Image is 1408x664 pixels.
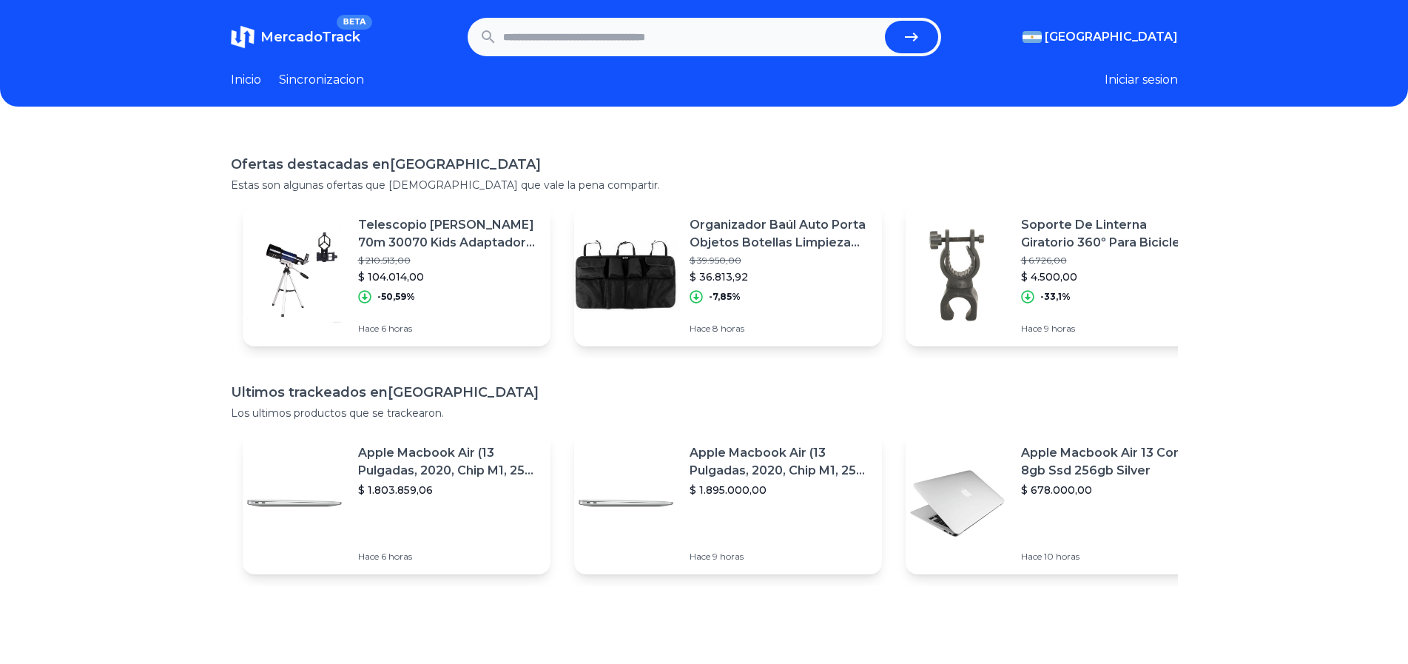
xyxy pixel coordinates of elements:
p: $ 210.513,00 [358,255,539,266]
img: Featured image [243,452,346,555]
p: $ 1.803.859,06 [358,483,539,497]
img: Featured image [574,452,678,555]
p: Hace 9 horas [1021,323,1202,335]
a: Inicio [231,71,261,89]
p: Los ultimos productos que se trackearon. [231,406,1178,420]
p: Apple Macbook Air (13 Pulgadas, 2020, Chip M1, 256 Gb De Ssd, 8 Gb De Ram) - Plata [358,444,539,480]
p: $ 6.726,00 [1021,255,1202,266]
p: Organizador Baúl Auto Porta Objetos Botellas Limpieza Orden [690,216,870,252]
p: Hace 6 horas [358,551,539,563]
a: Sincronizacion [279,71,364,89]
p: $ 678.000,00 [1021,483,1202,497]
p: Hace 8 horas [690,323,870,335]
p: Hace 10 horas [1021,551,1202,563]
span: [GEOGRAPHIC_DATA] [1045,28,1178,46]
span: MercadoTrack [260,29,360,45]
button: [GEOGRAPHIC_DATA] [1023,28,1178,46]
p: $ 39.950,00 [690,255,870,266]
p: -50,59% [377,291,415,303]
p: Estas son algunas ofertas que [DEMOGRAPHIC_DATA] que vale la pena compartir. [231,178,1178,192]
p: $ 104.014,00 [358,269,539,284]
a: Featured imageTelescopio [PERSON_NAME] 70m 30070 Kids Adaptador Celular A Tele$ 210.513,00$ 104.0... [243,204,550,346]
p: Telescopio [PERSON_NAME] 70m 30070 Kids Adaptador Celular A Tele [358,216,539,252]
a: Featured imageSoporte De Linterna Giratorio 360º Para Bicicleta Apolo Outdoor$ 6.726,00$ 4.500,00... [906,204,1213,346]
a: Featured imageOrganizador Baúl Auto Porta Objetos Botellas Limpieza Orden$ 39.950,00$ 36.813,92-7... [574,204,882,346]
a: MercadoTrackBETA [231,25,360,49]
p: $ 4.500,00 [1021,269,1202,284]
img: Featured image [906,224,1009,327]
a: Featured imageApple Macbook Air (13 Pulgadas, 2020, Chip M1, 256 Gb De Ssd, 8 Gb De Ram) - Plata$... [243,432,550,574]
p: $ 1.895.000,00 [690,483,870,497]
p: Soporte De Linterna Giratorio 360º Para Bicicleta Apolo Outdoor [1021,216,1202,252]
p: -7,85% [709,291,741,303]
a: Featured imageApple Macbook Air (13 Pulgadas, 2020, Chip M1, 256 Gb De Ssd, 8 Gb De Ram) - Plata$... [574,432,882,574]
img: Featured image [906,452,1009,555]
p: Hace 6 horas [358,323,539,335]
p: -33,1% [1040,291,1071,303]
button: Iniciar sesion [1105,71,1178,89]
img: MercadoTrack [231,25,255,49]
h1: Ultimos trackeados en [GEOGRAPHIC_DATA] [231,382,1178,403]
img: Featured image [243,224,346,327]
img: Argentina [1023,31,1042,43]
h1: Ofertas destacadas en [GEOGRAPHIC_DATA] [231,154,1178,175]
img: Featured image [574,224,678,327]
p: Hace 9 horas [690,551,870,563]
a: Featured imageApple Macbook Air 13 Core I5 8gb Ssd 256gb Silver$ 678.000,00Hace 10 horas [906,432,1213,574]
span: BETA [337,15,371,30]
p: Apple Macbook Air 13 Core I5 8gb Ssd 256gb Silver [1021,444,1202,480]
p: $ 36.813,92 [690,269,870,284]
p: Apple Macbook Air (13 Pulgadas, 2020, Chip M1, 256 Gb De Ssd, 8 Gb De Ram) - Plata [690,444,870,480]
